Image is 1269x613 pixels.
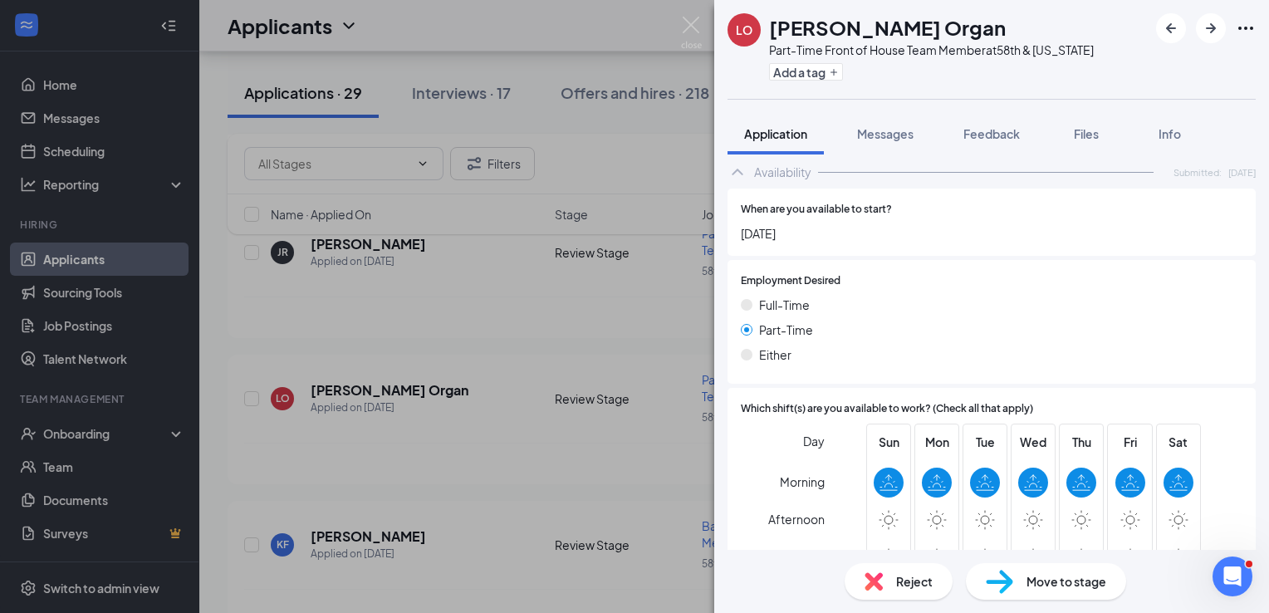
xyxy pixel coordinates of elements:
[744,126,807,141] span: Application
[741,401,1033,417] span: Which shift(s) are you available to work? (Check all that apply)
[1159,126,1181,141] span: Info
[768,504,825,534] span: Afternoon
[769,13,1006,42] h1: [PERSON_NAME] Organ
[1161,18,1181,38] svg: ArrowLeftNew
[1196,13,1226,43] button: ArrowRight
[741,202,892,218] span: When are you available to start?
[769,42,1094,58] div: Part-Time Front of House Team Member at 58th & [US_STATE]
[754,164,811,180] div: Availability
[759,346,791,364] span: Either
[1074,126,1099,141] span: Files
[769,63,843,81] button: PlusAdd a tag
[1018,433,1048,451] span: Wed
[741,224,1242,243] span: [DATE]
[857,126,914,141] span: Messages
[874,433,904,451] span: Sun
[803,432,825,450] span: Day
[829,67,839,77] svg: Plus
[1228,165,1256,179] span: [DATE]
[780,467,825,497] span: Morning
[963,126,1020,141] span: Feedback
[1026,572,1106,591] span: Move to stage
[759,321,813,339] span: Part-Time
[1173,165,1222,179] span: Submitted:
[1236,18,1256,38] svg: Ellipses
[781,542,825,571] span: Evening
[1156,13,1186,43] button: ArrowLeftNew
[922,433,952,451] span: Mon
[741,273,840,289] span: Employment Desired
[1213,557,1252,596] iframe: Intercom live chat
[728,162,747,182] svg: ChevronUp
[736,22,752,38] div: LO
[896,572,933,591] span: Reject
[1115,433,1145,451] span: Fri
[1164,433,1193,451] span: Sat
[970,433,1000,451] span: Tue
[759,296,810,314] span: Full-Time
[1201,18,1221,38] svg: ArrowRight
[1066,433,1096,451] span: Thu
